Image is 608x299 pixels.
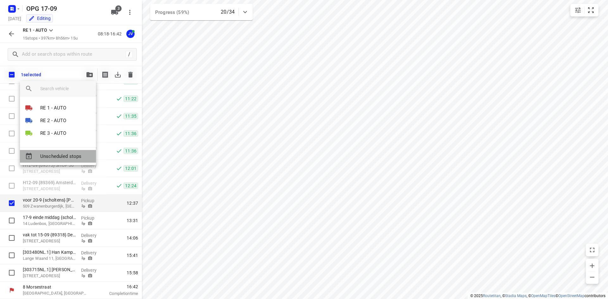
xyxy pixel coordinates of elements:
[40,117,66,124] p: RE 2 - AUTO
[20,127,96,140] li: RE 3 - AUTO
[20,81,40,96] div: Search
[40,153,91,160] span: Unscheduled stops
[40,130,66,137] p: RE 3 - AUTO
[40,104,66,112] p: RE 1 - AUTO
[20,150,96,163] div: Unscheduled stops
[40,84,91,93] input: search vehicle
[20,114,96,127] li: RE 2 - AUTO
[20,102,96,114] li: RE 1 - AUTO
